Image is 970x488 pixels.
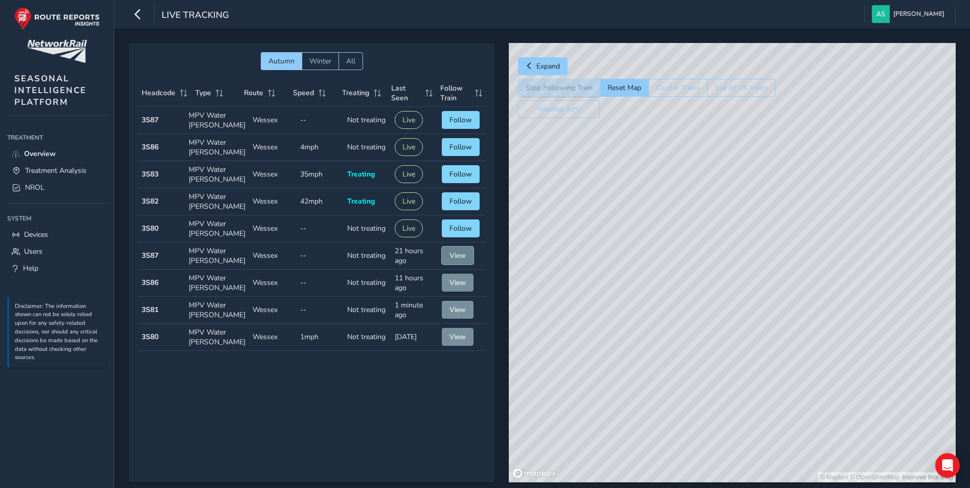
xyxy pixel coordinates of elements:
span: Live Tracking [162,9,229,23]
td: Not treating [344,107,391,134]
button: Follow [442,219,480,237]
td: 35mph [297,161,344,188]
td: 1mph [297,324,344,351]
td: 1 minute ago [391,297,439,324]
div: System [7,211,107,226]
strong: 3S87 [142,251,159,260]
a: Users [7,243,107,260]
td: MPV Water [PERSON_NAME] [185,324,249,351]
button: Follow [442,111,480,129]
td: 11 hours ago [391,270,439,297]
strong: 3S82 [142,196,159,206]
td: -- [297,297,344,324]
td: Wessex [249,188,297,215]
span: Users [24,247,42,256]
td: Not treating [344,242,391,270]
td: MPV Water [PERSON_NAME] [185,107,249,134]
strong: 3S86 [142,278,159,287]
button: Live [395,219,423,237]
a: Help [7,260,107,277]
td: Not treating [344,270,391,297]
span: View [449,305,466,315]
div: Treatment [7,130,107,145]
span: Type [195,88,211,98]
td: Wessex [249,270,297,297]
p: Disclaimer: The information shown can not be solely relied upon for any safety-related decisions,... [15,302,102,363]
td: Not treating [344,297,391,324]
td: Wessex [249,134,297,161]
td: Wessex [249,242,297,270]
button: Follow [442,192,480,210]
td: MPV Water [PERSON_NAME] [185,161,249,188]
button: Reset Map [600,79,648,97]
a: Treatment Analysis [7,162,107,179]
span: Follow [449,224,472,233]
span: Follow [449,115,472,125]
button: Follow [442,138,480,156]
button: View [442,301,473,319]
strong: 3S83 [142,169,159,179]
td: Wessex [249,215,297,242]
td: Wessex [249,297,297,324]
span: Follow [449,196,472,206]
span: Follow [449,169,472,179]
span: Headcode [142,88,175,98]
span: Treating [347,169,375,179]
span: Winter [309,56,331,66]
td: Wessex [249,324,297,351]
button: Live [395,165,423,183]
img: customer logo [27,40,87,63]
span: Follow Train [440,83,471,103]
img: diamond-layout [872,5,890,23]
span: View [449,278,466,287]
span: Autumn [268,56,295,66]
span: All [346,56,355,66]
span: Follow [449,142,472,152]
span: Devices [24,230,48,239]
button: Live [395,192,423,210]
td: Not treating [344,324,391,351]
a: NROL [7,179,107,196]
td: MPV Water [PERSON_NAME] [185,270,249,297]
td: -- [297,215,344,242]
button: [PERSON_NAME] [872,5,948,23]
img: rr logo [14,7,100,30]
span: Route [244,88,263,98]
span: SEASONAL INTELLIGENCE PLATFORM [14,73,86,108]
strong: 3S81 [142,305,159,315]
span: View [449,332,466,342]
span: View [449,251,466,260]
td: -- [297,242,344,270]
button: Weather (off) [518,100,600,118]
td: 4mph [297,134,344,161]
button: View [442,328,473,346]
button: All [339,52,363,70]
button: Expand [518,57,568,75]
td: MPV Water [PERSON_NAME] [185,134,249,161]
td: Not treating [344,134,391,161]
td: [DATE] [391,324,439,351]
strong: 3S87 [142,115,159,125]
td: MPV Water [PERSON_NAME] [185,188,249,215]
td: Not treating [344,215,391,242]
td: -- [297,107,344,134]
td: Wessex [249,107,297,134]
span: Expand [536,61,560,71]
a: Overview [7,145,107,162]
td: -- [297,270,344,297]
button: Cluster Trains [648,79,707,97]
button: Winter [302,52,339,70]
strong: 3S86 [142,142,159,152]
span: [PERSON_NAME] [893,5,944,23]
span: Treating [347,196,375,206]
td: MPV Water [PERSON_NAME] [185,215,249,242]
strong: 3S80 [142,224,159,233]
span: NROL [25,183,44,192]
td: Wessex [249,161,297,188]
td: 21 hours ago [391,242,439,270]
button: Autumn [261,52,302,70]
td: MPV Water [PERSON_NAME] [185,242,249,270]
span: Treatment Analysis [25,166,86,175]
button: Follow [442,165,480,183]
span: Overview [24,149,56,159]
